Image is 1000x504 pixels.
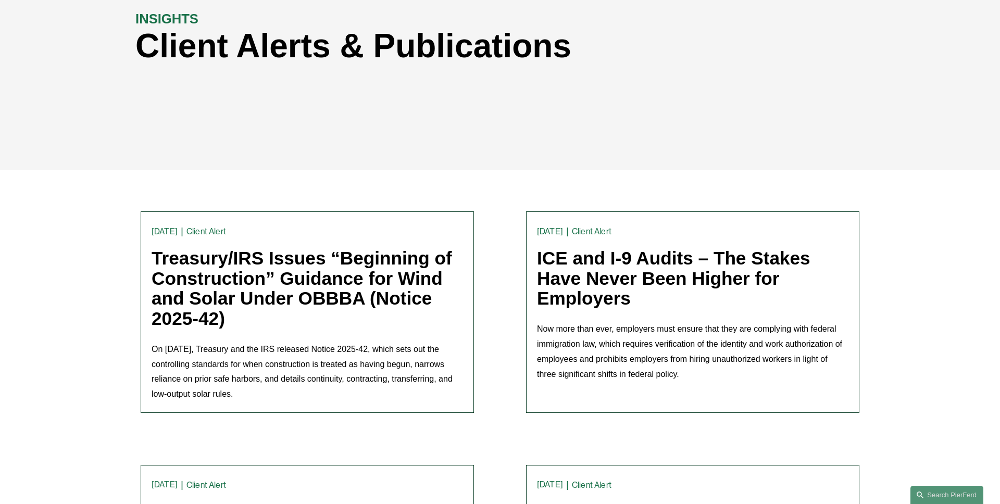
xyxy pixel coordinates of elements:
[152,228,178,236] time: [DATE]
[152,481,178,489] time: [DATE]
[572,226,611,236] a: Client Alert
[186,226,226,236] a: Client Alert
[135,27,682,65] h1: Client Alerts & Publications
[537,228,563,236] time: [DATE]
[152,342,463,402] p: On [DATE], Treasury and the IRS released Notice 2025-42, which sets out the controlling standards...
[186,480,226,490] a: Client Alert
[152,248,452,329] a: Treasury/IRS Issues “Beginning of Construction” Guidance for Wind and Solar Under OBBBA (Notice 2...
[537,322,848,382] p: Now more than ever, employers must ensure that they are complying with federal immigration law, w...
[572,480,611,490] a: Client Alert
[910,486,983,504] a: Search this site
[537,248,810,308] a: ICE and I-9 Audits – The Stakes Have Never Been Higher for Employers
[537,481,563,489] time: [DATE]
[135,11,198,26] strong: INSIGHTS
